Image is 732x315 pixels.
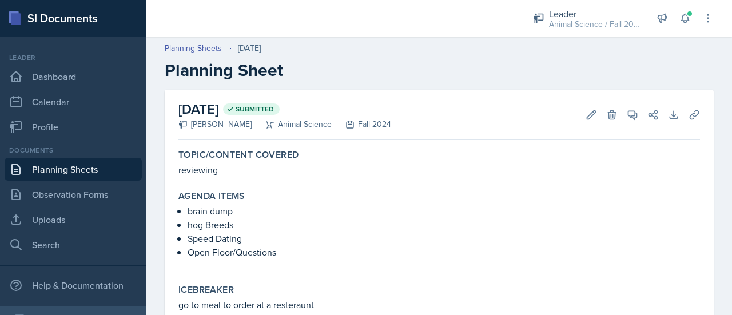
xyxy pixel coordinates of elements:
h2: Planning Sheet [165,60,714,81]
label: Agenda items [178,190,245,202]
p: Open Floor/Questions [188,245,700,259]
p: brain dump [188,204,700,218]
a: Profile [5,115,142,138]
a: Uploads [5,208,142,231]
p: hog Breeds [188,218,700,232]
div: [DATE] [238,42,261,54]
label: Topic/Content Covered [178,149,299,161]
p: go to meal to order at a resteraunt [178,298,700,312]
div: Leader [5,53,142,63]
div: Documents [5,145,142,155]
p: Speed Dating [188,232,700,245]
div: Leader [549,7,640,21]
div: Help & Documentation [5,274,142,297]
a: Calendar [5,90,142,113]
a: Planning Sheets [165,42,222,54]
p: reviewing [178,163,700,177]
a: Observation Forms [5,183,142,206]
a: Dashboard [5,65,142,88]
div: Fall 2024 [332,118,391,130]
a: Search [5,233,142,256]
div: Animal Science [252,118,332,130]
span: Submitted [236,105,274,114]
a: Planning Sheets [5,158,142,181]
h2: [DATE] [178,99,391,119]
div: Animal Science / Fall 2024 [549,18,640,30]
label: Icebreaker [178,284,234,296]
div: [PERSON_NAME] [178,118,252,130]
